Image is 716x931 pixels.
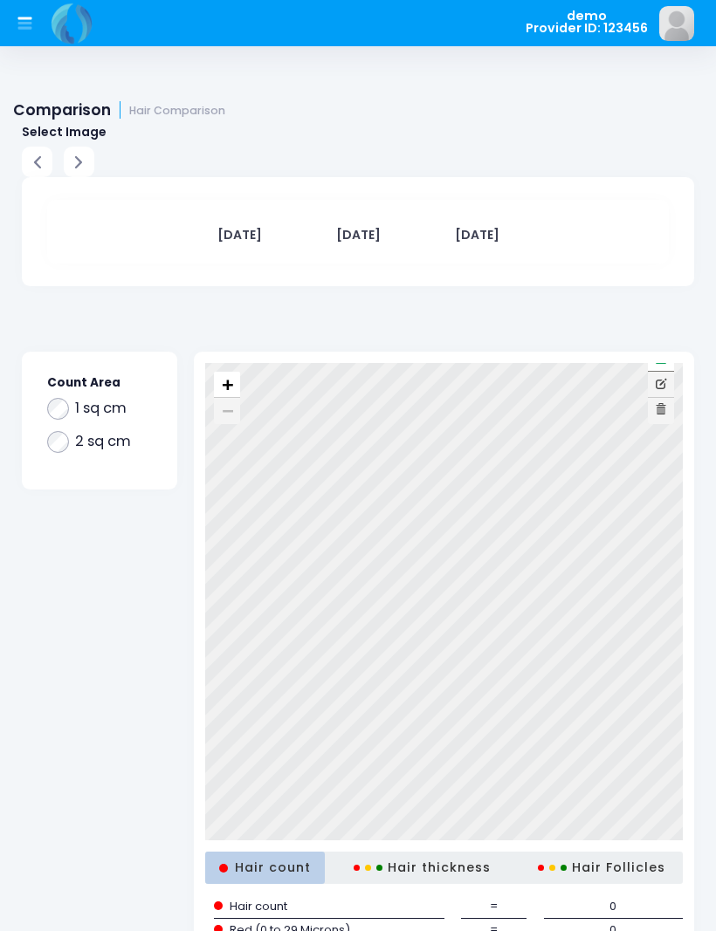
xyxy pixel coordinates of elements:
[544,895,683,919] div: 0
[13,101,225,120] h1: Comparison
[345,852,504,884] div: Hair thickness
[222,373,233,395] span: +
[659,6,694,41] img: image
[214,372,240,398] a: Zoom in
[214,398,240,424] a: Zoom out
[47,374,120,392] label: Count Area
[222,400,233,421] span: −
[648,398,674,424] a: No layers to delete
[129,105,225,118] small: Hair Comparison
[648,372,674,398] a: No layers to edit
[186,226,293,244] span: [DATE]
[461,895,527,919] div: =
[214,898,287,915] span: Hair count
[423,226,531,244] span: [DATE]
[526,10,648,35] span: demo Provider ID: 123456
[75,431,131,452] label: 2 sq cm
[219,860,311,875] span: Hair count
[75,398,127,419] label: 1 sq cm
[524,852,683,884] div: Hair Follicles
[305,226,412,244] span: [DATE]
[48,2,96,45] img: Logo
[22,123,107,141] label: Select Image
